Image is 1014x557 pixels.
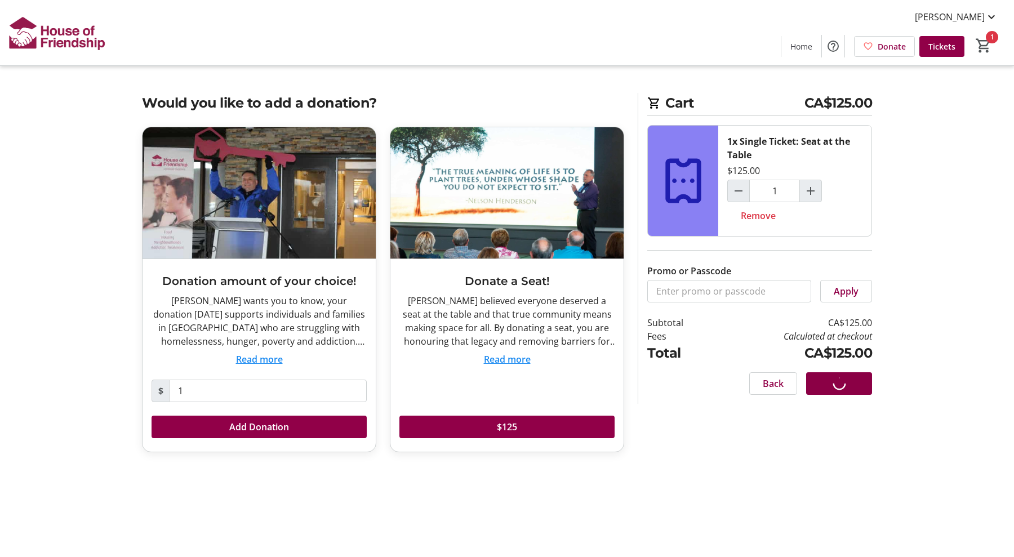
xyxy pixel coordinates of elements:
span: Donate [878,41,906,52]
img: Donate a Seat! [390,127,624,259]
button: Increment by one [800,180,821,202]
h3: Donate a Seat! [399,273,615,289]
td: Total [647,343,713,363]
div: 1x Single Ticket: Seat at the Table [727,135,862,162]
h2: Would you like to add a donation? [142,93,624,113]
label: Promo or Passcode [647,264,731,278]
img: Donation amount of your choice! [143,127,376,259]
h2: Cart [647,93,872,116]
button: Read more [236,353,283,366]
span: Remove [741,209,776,222]
span: Apply [834,284,859,298]
div: $125.00 [727,164,760,177]
span: Back [763,377,784,390]
span: Home [790,41,812,52]
input: Enter promo or passcode [647,280,811,302]
button: [PERSON_NAME] [906,8,1007,26]
a: Home [781,36,821,57]
span: $125 [497,420,517,434]
td: Subtotal [647,316,713,329]
span: Add Donation [229,420,289,434]
input: Single Ticket: Seat at the Table Quantity [749,180,800,202]
a: Donate [854,36,915,57]
td: CA$125.00 [713,316,872,329]
button: Remove [727,204,789,227]
button: Back [749,372,797,395]
span: Tickets [928,41,955,52]
td: Calculated at checkout [713,329,872,343]
div: [PERSON_NAME] wants you to know, your donation [DATE] supports individuals and families in [GEOGR... [152,294,367,348]
h3: Donation amount of your choice! [152,273,367,289]
button: Add Donation [152,416,367,438]
span: $ [152,380,170,402]
a: Tickets [919,36,964,57]
button: $125 [399,416,615,438]
span: [PERSON_NAME] [915,10,985,24]
button: Read more [484,353,531,366]
button: Help [822,35,844,57]
input: Donation Amount [169,380,367,402]
button: Apply [820,280,872,302]
td: Fees [647,329,713,343]
td: CA$125.00 [713,343,872,363]
button: Cart [973,35,994,56]
img: House of Friendship's Logo [7,5,107,61]
button: Decrement by one [728,180,749,202]
span: CA$125.00 [804,93,873,113]
div: [PERSON_NAME] believed everyone deserved a seat at the table and that true community means making... [399,294,615,348]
